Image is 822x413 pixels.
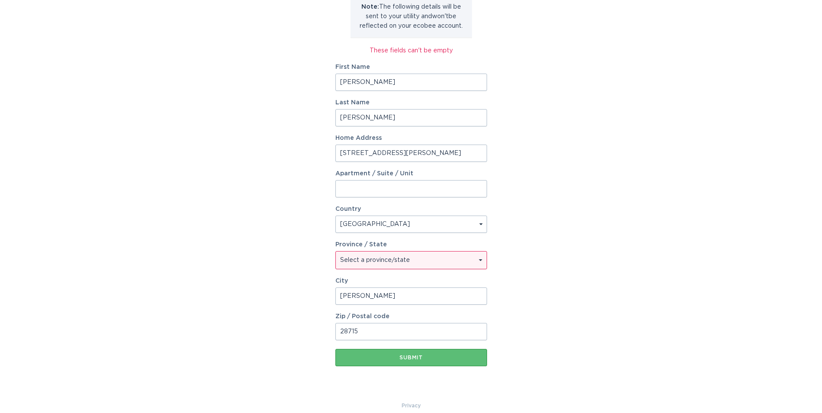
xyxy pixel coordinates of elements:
label: First Name [335,64,487,70]
label: Last Name [335,100,487,106]
div: Submit [340,355,483,360]
strong: Note: [361,4,379,10]
div: These fields can't be empty [335,46,487,55]
p: The following details will be sent to your utility and won't be reflected on your ecobee account. [357,2,465,31]
a: Privacy Policy & Terms of Use [402,401,421,410]
button: Submit [335,349,487,366]
label: Zip / Postal code [335,313,487,319]
label: Home Address [335,135,487,141]
label: City [335,278,487,284]
label: Country [335,206,361,212]
label: Province / State [335,242,387,248]
label: Apartment / Suite / Unit [335,171,487,177]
